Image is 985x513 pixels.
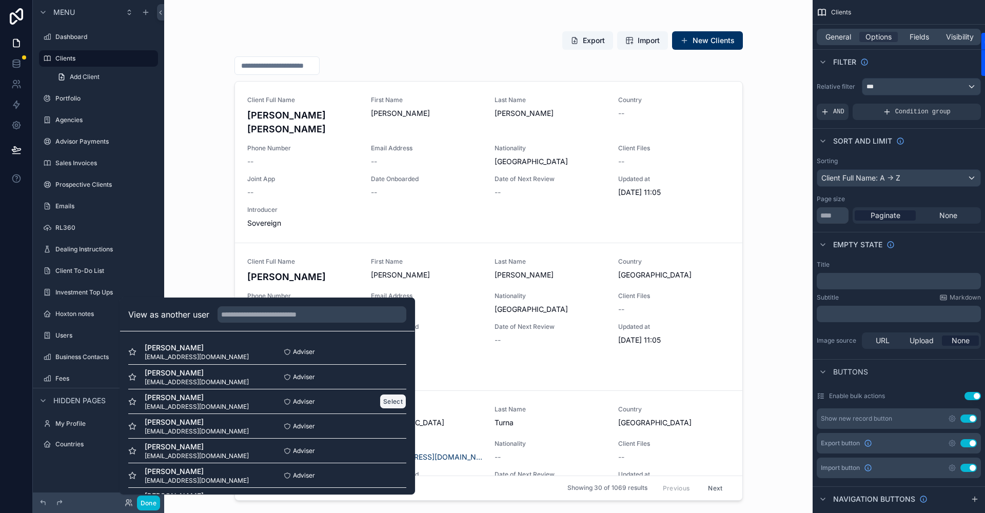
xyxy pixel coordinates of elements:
[70,73,100,81] span: Add Client
[39,29,158,45] a: Dashboard
[55,54,152,63] label: Clients
[128,308,209,321] h2: View as another user
[817,306,981,322] div: scrollable content
[39,176,158,193] a: Prospective Clients
[567,484,647,492] span: Showing 30 of 1069 results
[145,452,249,460] span: [EMAIL_ADDRESS][DOMAIN_NAME]
[293,398,315,406] span: Adviser
[833,494,915,504] span: Navigation buttons
[55,353,156,361] label: Business Contacts
[817,195,845,203] label: Page size
[55,267,156,275] label: Client To-Do List
[701,480,730,496] button: Next
[55,331,156,340] label: Users
[55,33,156,41] label: Dashboard
[833,240,882,250] span: Empty state
[821,415,892,423] div: Show new record button
[833,108,844,116] span: AND
[39,220,158,236] a: RL360
[55,440,156,448] label: Countries
[55,420,156,428] label: My Profile
[145,427,249,436] span: [EMAIL_ADDRESS][DOMAIN_NAME]
[55,137,156,146] label: Advisor Payments
[39,349,158,365] a: Business Contacts
[293,447,315,455] span: Adviser
[145,466,249,477] span: [PERSON_NAME]
[145,403,249,411] span: [EMAIL_ADDRESS][DOMAIN_NAME]
[946,32,974,42] span: Visibility
[39,133,158,150] a: Advisor Payments
[145,417,249,427] span: [PERSON_NAME]
[55,288,156,297] label: Investment Top Ups
[39,90,158,107] a: Portfolio
[833,367,868,377] span: Buttons
[145,378,249,386] span: [EMAIL_ADDRESS][DOMAIN_NAME]
[293,422,315,430] span: Adviser
[53,396,106,406] span: Hidden pages
[817,157,838,165] label: Sorting
[39,241,158,258] a: Dealing Instructions
[55,94,156,103] label: Portfolio
[51,69,158,85] a: Add Client
[293,348,315,356] span: Adviser
[39,263,158,279] a: Client To-Do List
[939,210,957,221] span: None
[817,293,839,302] label: Subtitle
[55,116,156,124] label: Agencies
[939,293,981,302] a: Markdown
[55,224,156,232] label: RL360
[53,7,75,17] span: Menu
[833,57,856,67] span: Filter
[145,491,249,501] span: [PERSON_NAME]
[39,370,158,387] a: Fees
[39,50,158,67] a: Clients
[55,159,156,167] label: Sales Invoices
[817,169,981,187] button: Client Full Name: A -> Z
[55,374,156,383] label: Fees
[825,32,851,42] span: General
[39,436,158,452] a: Countries
[293,471,315,480] span: Adviser
[39,306,158,322] a: Hoxton notes
[55,202,156,210] label: Emails
[55,310,156,318] label: Hoxton notes
[821,464,860,472] span: Import button
[817,170,980,186] div: Client Full Name: A -> Z
[39,284,158,301] a: Investment Top Ups
[910,32,929,42] span: Fields
[817,273,981,289] div: scrollable content
[145,392,249,403] span: [PERSON_NAME]
[137,496,160,510] button: Done
[380,394,406,409] button: Select
[817,83,858,91] label: Relative filter
[145,343,249,353] span: [PERSON_NAME]
[293,373,315,381] span: Adviser
[821,439,860,447] span: Export button
[145,368,249,378] span: [PERSON_NAME]
[817,261,830,269] label: Title
[829,392,885,400] label: Enable bulk actions
[876,336,890,346] span: URL
[871,210,900,221] span: Paginate
[865,32,892,42] span: Options
[39,327,158,344] a: Users
[145,442,249,452] span: [PERSON_NAME]
[39,112,158,128] a: Agencies
[817,337,858,345] label: Image source
[831,8,851,16] span: Clients
[952,336,970,346] span: None
[833,136,892,146] span: Sort And Limit
[145,353,249,361] span: [EMAIL_ADDRESS][DOMAIN_NAME]
[39,416,158,432] a: My Profile
[895,108,951,116] span: Condition group
[39,155,158,171] a: Sales Invoices
[39,198,158,214] a: Emails
[145,477,249,485] span: [EMAIL_ADDRESS][DOMAIN_NAME]
[910,336,934,346] span: Upload
[55,245,156,253] label: Dealing Instructions
[55,181,156,189] label: Prospective Clients
[950,293,981,302] span: Markdown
